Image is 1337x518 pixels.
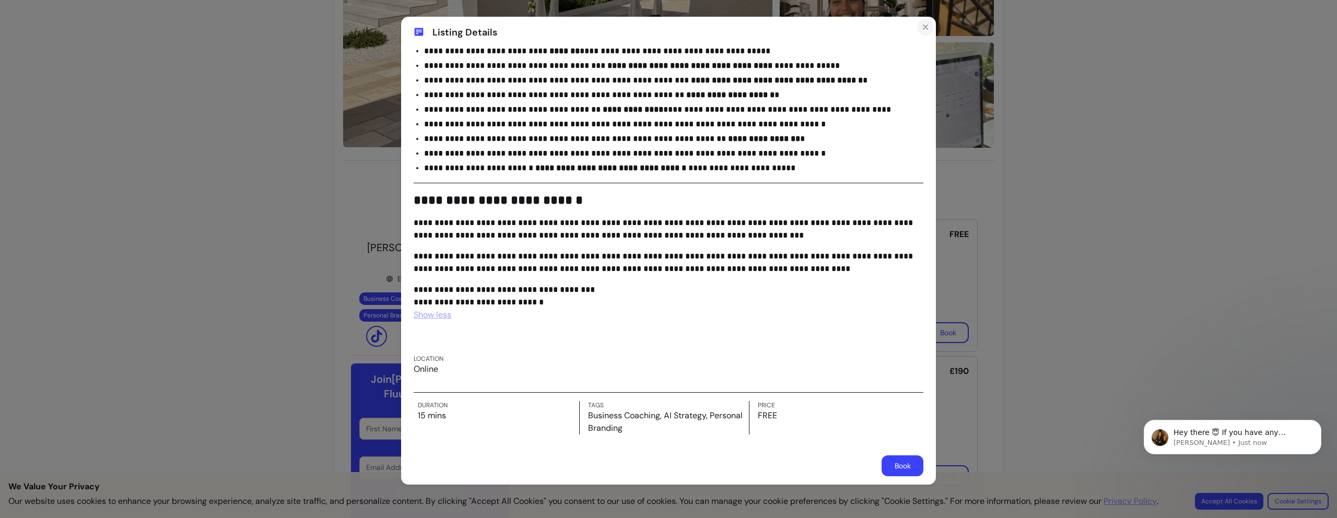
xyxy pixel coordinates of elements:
[588,409,749,434] p: Business Coaching, AI Strategy, Personal Branding
[758,401,919,409] label: Price
[414,309,451,320] span: Show less
[414,363,443,375] p: Online
[917,19,934,36] button: Close
[414,355,443,363] label: Location
[418,409,579,422] p: 15 mins
[758,409,919,422] p: FREE
[1128,398,1337,513] iframe: Intercom notifications message
[432,25,497,40] span: Listing Details
[882,455,923,476] button: Book
[588,401,749,409] label: Tags
[418,401,579,409] label: Duration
